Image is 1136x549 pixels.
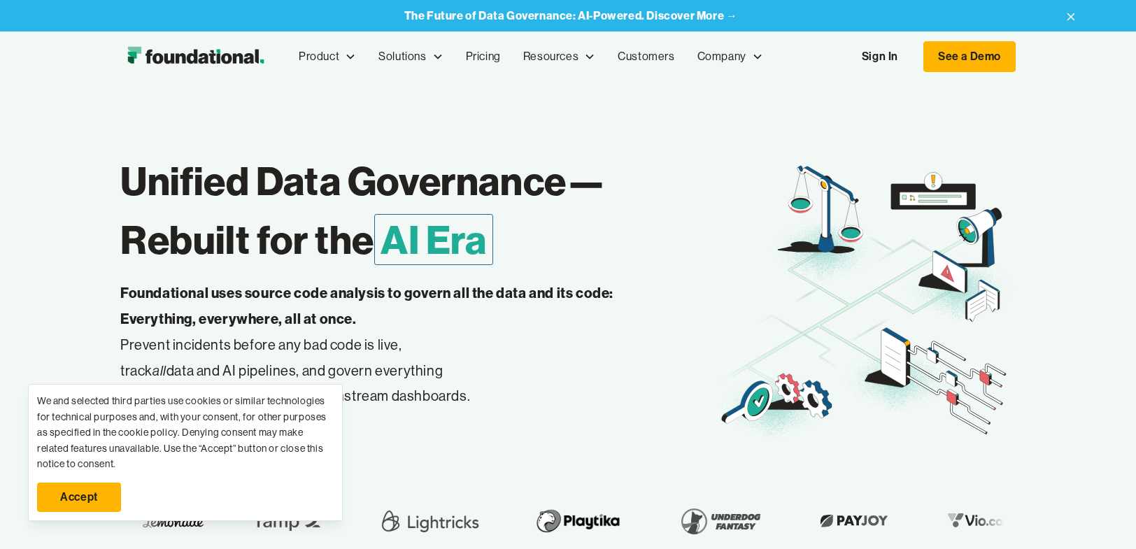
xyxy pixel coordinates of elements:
a: Sign In [848,42,912,71]
img: Payjoy [541,510,624,532]
div: We and selected third parties use cookies or similar technologies for technical purposes and, wit... [37,393,334,471]
div: Company [686,34,774,80]
span: AI Era [374,214,493,265]
a: Customers [606,34,686,80]
iframe: Chat Widget [884,387,1136,549]
strong: The Future of Data Governance: AI-Powered. Discover More → [404,8,738,22]
img: Vio.com [669,510,750,532]
div: Resources [523,48,578,66]
a: home [120,43,271,71]
a: Accept [37,483,121,512]
img: BigPanda [879,510,961,532]
div: Product [299,48,339,66]
strong: Foundational uses source code analysis to govern all the data and its code: Everything, everywher... [120,284,613,327]
div: Product [287,34,367,80]
img: Playtika [257,501,357,541]
div: Company [697,48,746,66]
p: Prevent incidents before any bad code is live, track data and AI pipelines, and govern everything... [120,280,658,409]
img: Foundational Logo [120,43,271,71]
img: SuperPlay [795,501,834,541]
a: The Future of Data Governance: AI-Powered. Discover More → [404,9,738,22]
div: Solutions [378,48,426,66]
div: Solutions [367,34,454,80]
h1: Unified Data Governance— Rebuilt for the [120,152,717,269]
em: all [152,362,166,379]
a: Pricing [455,34,512,80]
img: Underdog Fantasy [402,501,497,541]
div: Resources [512,34,606,80]
a: See a Demo [923,41,1016,72]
